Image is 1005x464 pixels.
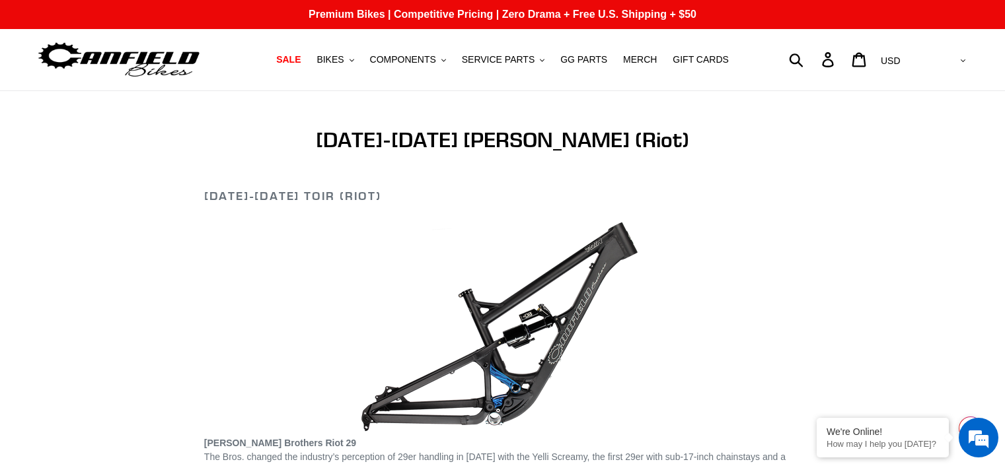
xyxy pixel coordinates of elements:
a: GG PARTS [554,51,614,69]
p: How may I help you today? [827,439,939,449]
span: GIFT CARDS [673,54,729,65]
button: SERVICE PARTS [455,51,551,69]
a: SALE [270,51,307,69]
span: COMPONENTS [370,54,436,65]
span: SERVICE PARTS [462,54,535,65]
span: GG PARTS [560,54,607,65]
img: Canfield Bikes [36,39,202,81]
a: MERCH [616,51,663,69]
h2: [DATE]-[DATE] Toir (Riot) [204,189,801,203]
a: GIFT CARDS [666,51,735,69]
span: BIKES [316,54,344,65]
b: [PERSON_NAME] Brothers Riot 29 [204,438,356,448]
div: We're Online! [827,426,939,437]
button: COMPONENTS [363,51,453,69]
input: Search [796,45,830,74]
button: BIKES [310,51,360,69]
h1: [DATE]-[DATE] [PERSON_NAME] (Riot) [204,127,801,152]
span: SALE [276,54,301,65]
span: MERCH [623,54,657,65]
